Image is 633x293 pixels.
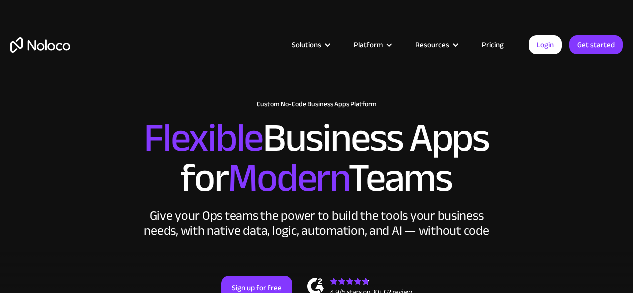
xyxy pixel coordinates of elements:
div: Platform [341,38,403,51]
a: Get started [569,35,623,54]
a: Pricing [469,38,516,51]
span: Modern [228,141,348,215]
span: Flexible [144,101,263,175]
div: Solutions [279,38,341,51]
h1: Custom No-Code Business Apps Platform [10,100,623,108]
div: Resources [415,38,449,51]
a: home [10,37,70,53]
div: Give your Ops teams the power to build the tools your business needs, with native data, logic, au... [142,208,492,238]
h2: Business Apps for Teams [10,118,623,198]
a: Login [529,35,562,54]
div: Resources [403,38,469,51]
div: Platform [354,38,383,51]
div: Solutions [292,38,321,51]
